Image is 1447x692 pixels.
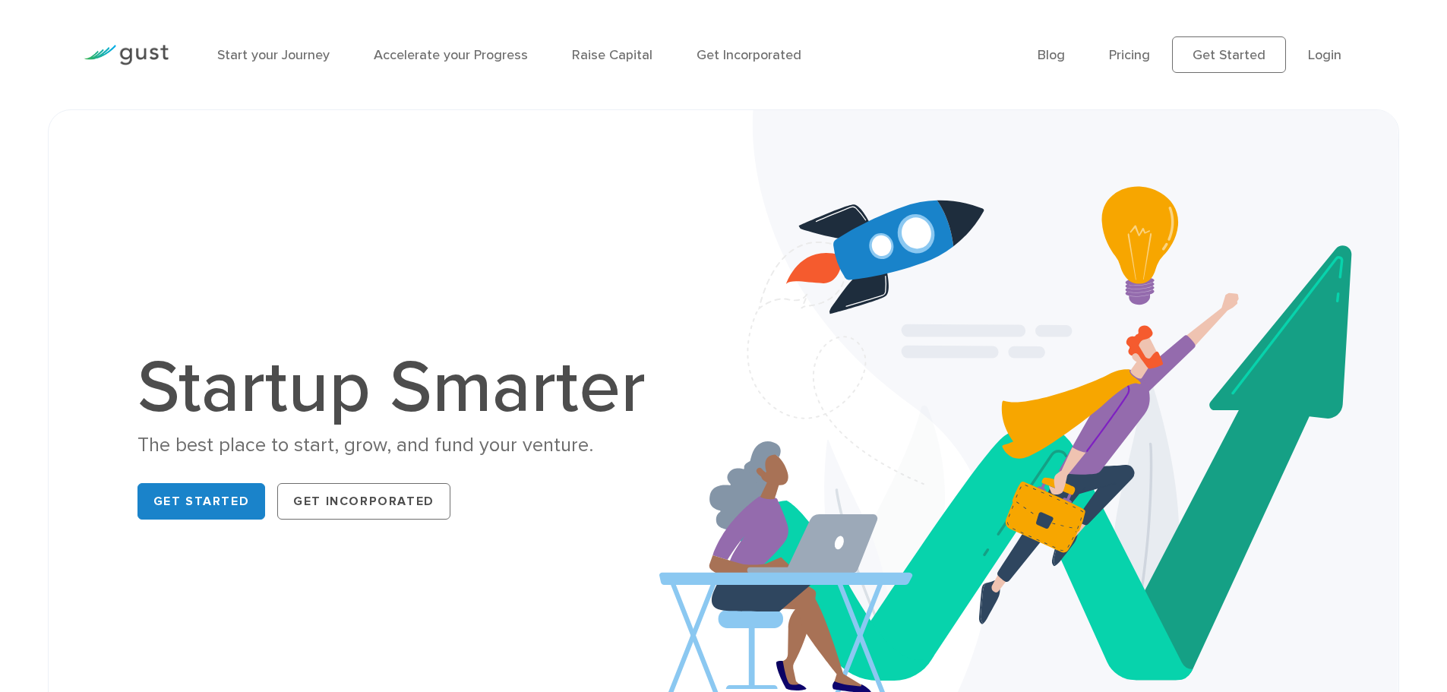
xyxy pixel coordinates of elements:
[697,47,801,63] a: Get Incorporated
[137,432,662,459] div: The best place to start, grow, and fund your venture.
[277,483,450,520] a: Get Incorporated
[137,352,662,425] h1: Startup Smarter
[84,45,169,65] img: Gust Logo
[1172,36,1286,73] a: Get Started
[1038,47,1065,63] a: Blog
[1308,47,1341,63] a: Login
[374,47,528,63] a: Accelerate your Progress
[572,47,652,63] a: Raise Capital
[1109,47,1150,63] a: Pricing
[137,483,266,520] a: Get Started
[217,47,330,63] a: Start your Journey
